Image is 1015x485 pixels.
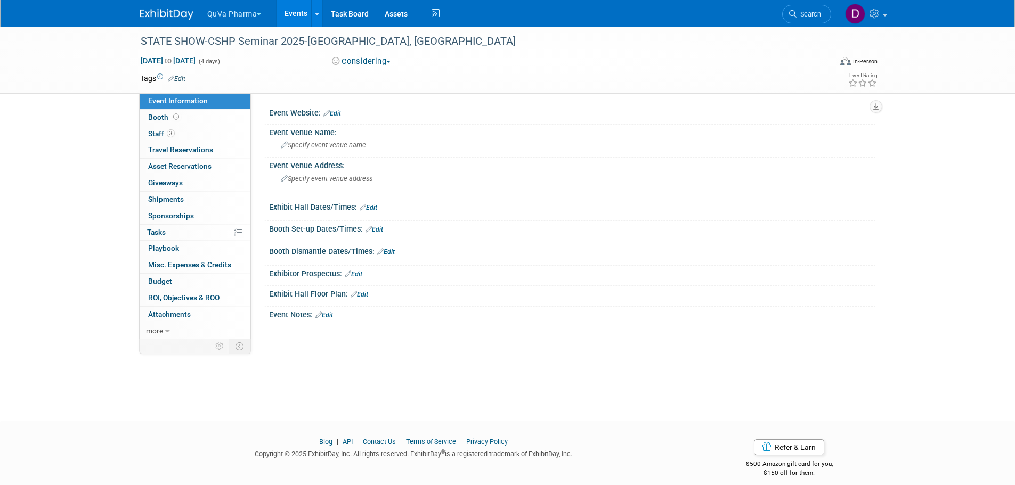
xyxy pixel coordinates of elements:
[840,57,851,65] img: Format-Inperson.png
[148,310,191,318] span: Attachments
[210,339,229,353] td: Personalize Event Tab Strip
[198,58,220,65] span: (4 days)
[351,291,368,298] a: Edit
[315,311,333,319] a: Edit
[366,226,383,233] a: Edit
[281,141,366,149] span: Specify event venue name
[148,211,194,220] span: Sponsorships
[168,75,185,83] a: Edit
[140,175,250,191] a: Giveaways
[397,438,404,446] span: |
[140,110,250,126] a: Booth
[343,438,353,446] a: API
[328,56,395,67] button: Considering
[269,199,875,213] div: Exhibit Hall Dates/Times:
[269,266,875,280] div: Exhibitor Prospectus:
[140,126,250,142] a: Staff3
[458,438,465,446] span: |
[140,93,250,109] a: Event Information
[140,447,688,459] div: Copyright © 2025 ExhibitDay, Inc. All rights reserved. ExhibitDay is a registered trademark of Ex...
[703,468,875,478] div: $150 off for them.
[148,178,183,187] span: Giveaways
[148,145,213,154] span: Travel Reservations
[281,175,372,183] span: Specify event venue address
[768,55,878,71] div: Event Format
[148,162,212,170] span: Asset Reservations
[140,290,250,306] a: ROI, Objectives & ROO
[140,56,196,65] span: [DATE] [DATE]
[703,453,875,477] div: $500 Amazon gift card for you,
[148,277,172,285] span: Budget
[269,221,875,235] div: Booth Set-up Dates/Times:
[377,248,395,256] a: Edit
[345,270,362,278] a: Edit
[140,257,250,273] a: Misc. Expenses & Credits
[852,57,878,65] div: In-Person
[334,438,341,446] span: |
[360,204,377,211] a: Edit
[140,225,250,241] a: Tasks
[406,438,456,446] a: Terms of Service
[148,195,184,203] span: Shipments
[140,208,250,224] a: Sponsorships
[140,307,250,323] a: Attachments
[269,243,875,257] div: Booth Dismantle Dates/Times:
[167,129,175,137] span: 3
[782,5,831,23] a: Search
[797,10,821,18] span: Search
[269,105,875,119] div: Event Website:
[354,438,361,446] span: |
[229,339,250,353] td: Toggle Event Tabs
[148,129,175,138] span: Staff
[140,159,250,175] a: Asset Reservations
[148,96,208,105] span: Event Information
[140,9,193,20] img: ExhibitDay
[269,158,875,171] div: Event Venue Address:
[140,241,250,257] a: Playbook
[269,125,875,138] div: Event Venue Name:
[148,113,181,121] span: Booth
[754,439,824,455] a: Refer & Earn
[269,286,875,300] div: Exhibit Hall Floor Plan:
[363,438,396,446] a: Contact Us
[148,293,220,302] span: ROI, Objectives & ROO
[146,326,163,335] span: more
[140,142,250,158] a: Travel Reservations
[323,110,341,117] a: Edit
[140,192,250,208] a: Shipments
[466,438,508,446] a: Privacy Policy
[140,323,250,339] a: more
[171,113,181,121] span: Booth not reserved yet
[148,260,231,269] span: Misc. Expenses & Credits
[147,228,166,236] span: Tasks
[140,73,185,84] td: Tags
[319,438,332,446] a: Blog
[845,4,865,24] img: Danielle Mitchell
[848,73,877,78] div: Event Rating
[140,274,250,290] a: Budget
[441,449,445,455] sup: ®
[269,307,875,320] div: Event Notes:
[163,56,173,65] span: to
[137,32,815,51] div: STATE SHOW-CSHP Seminar 2025-[GEOGRAPHIC_DATA], [GEOGRAPHIC_DATA]
[148,244,179,252] span: Playbook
